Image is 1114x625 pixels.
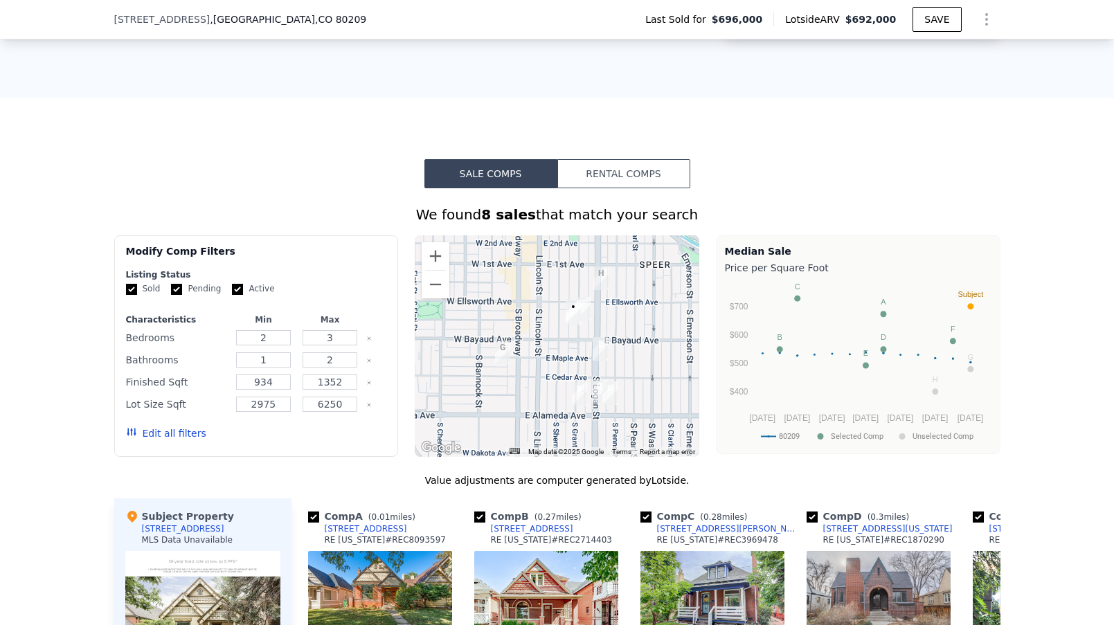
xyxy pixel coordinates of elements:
[366,380,372,386] button: Clear
[593,337,608,361] div: 146 S Logan St
[474,523,573,534] a: [STREET_ADDRESS]
[232,283,274,295] label: Active
[887,413,913,423] text: [DATE]
[657,523,801,534] div: [STREET_ADDRESS][PERSON_NAME]
[325,523,407,534] div: [STREET_ADDRESS]
[922,413,948,423] text: [DATE]
[491,523,573,534] div: [STREET_ADDRESS]
[973,6,1000,33] button: Show Options
[418,439,464,457] img: Google
[640,523,801,534] a: [STREET_ADDRESS][PERSON_NAME]
[126,328,228,347] div: Bedrooms
[366,402,372,408] button: Clear
[126,395,228,414] div: Lot Size Sqft
[142,523,224,534] div: [STREET_ADDRESS]
[950,325,955,333] text: F
[729,330,748,340] text: $600
[308,523,407,534] a: [STREET_ADDRESS]
[575,297,591,320] div: 42 S Grant St
[315,14,366,25] span: , CO 80209
[126,426,206,440] button: Edit all filters
[779,432,800,441] text: 80209
[725,278,991,451] div: A chart.
[989,534,1111,545] div: RE [US_STATE] # REC9760335
[913,7,961,32] button: SAVE
[126,269,387,280] div: Listing Status
[845,14,897,25] span: $692,000
[794,282,800,291] text: C
[749,413,775,423] text: [DATE]
[366,358,372,363] button: Clear
[729,387,748,397] text: $400
[777,333,782,341] text: B
[142,534,233,545] div: MLS Data Unavailable
[300,314,361,325] div: Max
[592,379,607,403] div: 260 S Logan St
[232,284,243,295] input: Active
[126,244,387,269] div: Modify Comp Filters
[126,283,161,295] label: Sold
[510,448,519,454] button: Keyboard shortcuts
[171,284,182,295] input: Pending
[785,12,845,26] span: Lotside ARV
[593,266,609,290] div: 36 N Logan St
[694,512,753,522] span: ( miles)
[958,290,983,298] text: Subject
[422,242,449,270] button: Zoom in
[967,353,973,361] text: G
[657,534,779,545] div: RE [US_STATE] # REC3969478
[372,512,390,522] span: 0.01
[171,283,221,295] label: Pending
[862,512,915,522] span: ( miles)
[528,448,604,455] span: Map data ©2025 Google
[474,509,587,523] div: Comp B
[572,382,587,406] div: 272 S Grant St
[481,206,536,223] strong: 8 sales
[823,534,945,545] div: RE [US_STATE] # REC1870290
[418,439,464,457] a: Open this area in Google Maps (opens a new window)
[210,12,366,26] span: , [GEOGRAPHIC_DATA]
[557,159,690,188] button: Rental Comps
[645,12,712,26] span: Last Sold for
[363,512,421,522] span: ( miles)
[308,509,421,523] div: Comp A
[863,349,868,357] text: E
[703,512,722,522] span: 0.28
[932,375,937,383] text: H
[602,381,618,405] div: 265 S Pennsylvania St
[823,523,953,534] div: [STREET_ADDRESS][US_STATE]
[957,413,983,423] text: [DATE]
[114,473,1000,487] div: Value adjustments are computer generated by Lotside .
[831,432,883,441] text: Selected Comp
[325,534,447,545] div: RE [US_STATE] # REC8093597
[725,244,991,258] div: Median Sale
[807,509,915,523] div: Comp D
[729,359,748,368] text: $500
[114,12,210,26] span: [STREET_ADDRESS]
[566,300,581,323] div: 51 S Grant St
[973,509,1085,523] div: Comp E
[422,271,449,298] button: Zoom out
[424,159,557,188] button: Sale Comps
[881,298,886,306] text: A
[537,512,556,522] span: 0.27
[126,372,228,392] div: Finished Sqft
[529,512,587,522] span: ( miles)
[126,314,228,325] div: Characteristics
[729,302,748,311] text: $700
[725,258,991,278] div: Price per Square Foot
[612,448,631,455] a: Terms (opens in new tab)
[870,512,883,522] span: 0.3
[818,413,845,423] text: [DATE]
[640,509,753,523] div: Comp C
[125,509,234,523] div: Subject Property
[640,448,695,455] a: Report a map error
[126,284,137,295] input: Sold
[784,413,810,423] text: [DATE]
[807,523,953,534] a: [STREET_ADDRESS][US_STATE]
[712,12,763,26] span: $696,000
[114,205,1000,224] div: We found that match your search
[366,336,372,341] button: Clear
[233,314,294,325] div: Min
[495,341,510,364] div: 34 W Maple Ave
